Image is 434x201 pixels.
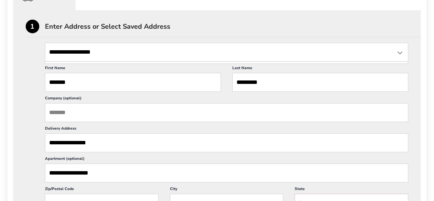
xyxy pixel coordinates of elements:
[232,73,408,92] input: Last Name
[45,133,408,152] input: Delivery Address
[45,43,408,62] input: State
[45,65,221,73] label: First Name
[170,186,284,194] label: City
[26,20,39,33] div: 1
[45,96,408,103] label: Company (optional)
[45,126,408,133] label: Delivery Address
[295,186,408,194] label: State
[45,73,221,92] input: First Name
[45,156,408,164] label: Apartment (optional)
[45,103,408,122] input: Company
[45,186,159,194] label: Zip/Postal Code
[45,23,421,30] div: Enter Address or Select Saved Address
[45,164,408,182] input: Apartment
[232,65,408,73] label: Last Name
